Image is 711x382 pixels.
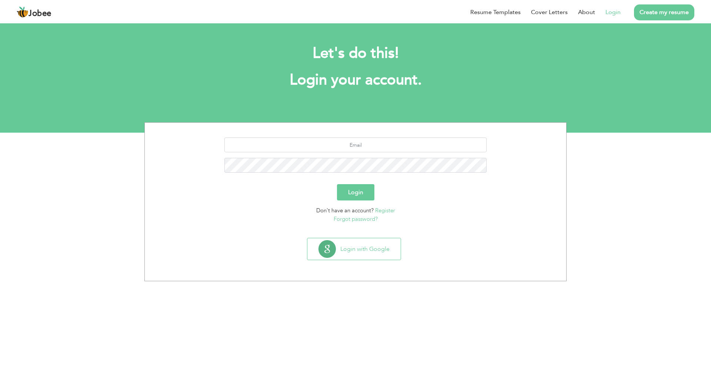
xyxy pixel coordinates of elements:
[470,8,521,17] a: Resume Templates
[156,70,555,90] h1: Login your account.
[156,44,555,63] h2: Let's do this!
[29,10,51,18] span: Jobee
[316,207,374,214] span: Don't have an account?
[17,6,29,18] img: jobee.io
[634,4,694,20] a: Create my resume
[337,184,374,200] button: Login
[224,137,487,152] input: Email
[578,8,595,17] a: About
[17,6,51,18] a: Jobee
[605,8,621,17] a: Login
[334,215,378,223] a: Forgot password?
[531,8,568,17] a: Cover Letters
[307,238,401,260] button: Login with Google
[375,207,395,214] a: Register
